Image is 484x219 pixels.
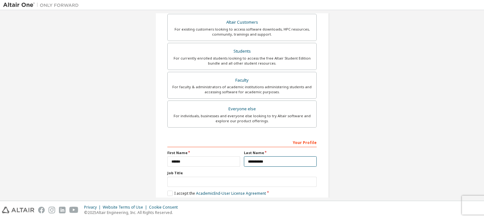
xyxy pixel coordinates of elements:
[196,191,266,196] a: Academic End-User License Agreement
[103,205,149,210] div: Website Terms of Use
[171,18,313,27] div: Altair Customers
[171,113,313,124] div: For individuals, businesses and everyone else looking to try Altair software and explore our prod...
[167,191,266,196] label: I accept the
[38,207,45,213] img: facebook.svg
[171,105,313,113] div: Everyone else
[171,47,313,56] div: Students
[2,207,34,213] img: altair_logo.svg
[171,76,313,85] div: Faculty
[3,2,82,8] img: Altair One
[49,207,55,213] img: instagram.svg
[171,27,313,37] div: For existing customers looking to access software downloads, HPC resources, community, trainings ...
[149,205,181,210] div: Cookie Consent
[171,56,313,66] div: For currently enrolled students looking to access the free Altair Student Edition bundle and all ...
[167,137,317,147] div: Your Profile
[59,207,66,213] img: linkedin.svg
[84,205,103,210] div: Privacy
[84,210,181,215] p: © 2025 Altair Engineering, Inc. All Rights Reserved.
[167,170,317,176] label: Job Title
[167,150,240,155] label: First Name
[244,150,317,155] label: Last Name
[69,207,78,213] img: youtube.svg
[171,84,313,95] div: For faculty & administrators of academic institutions administering students and accessing softwa...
